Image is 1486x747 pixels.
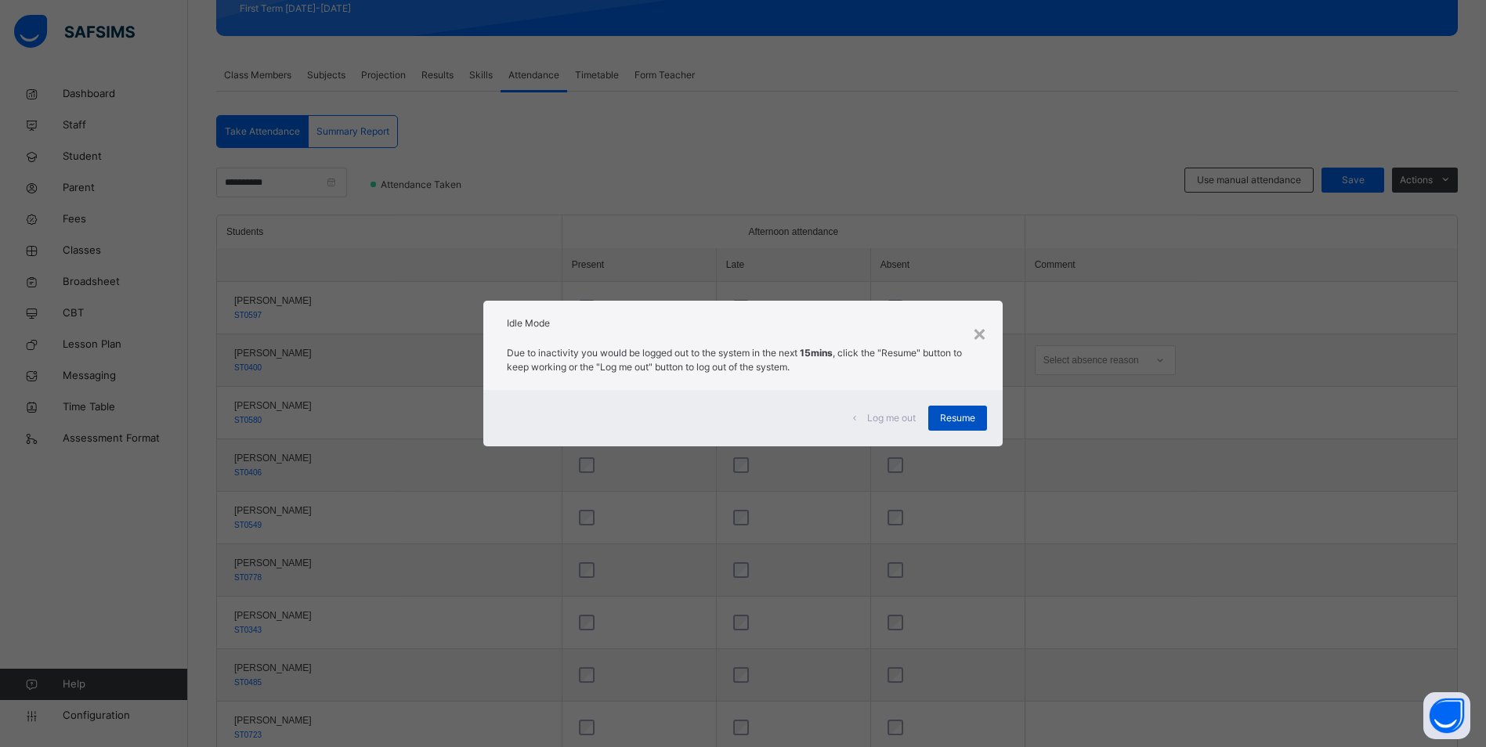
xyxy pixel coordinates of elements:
span: Log me out [867,411,916,425]
h2: Idle Mode [507,316,980,330]
button: Open asap [1423,692,1470,739]
span: Resume [940,411,975,425]
div: × [972,316,987,349]
p: Due to inactivity you would be logged out to the system in the next , click the "Resume" button t... [507,346,980,374]
strong: 15mins [800,347,833,359]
